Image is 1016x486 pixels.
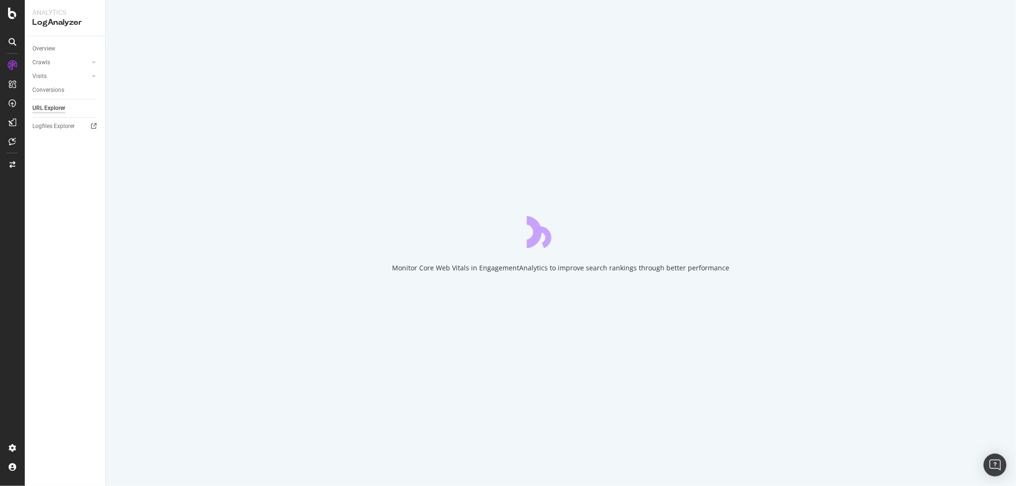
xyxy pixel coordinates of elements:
a: Logfiles Explorer [32,121,99,131]
div: animation [527,214,595,248]
div: URL Explorer [32,103,65,113]
div: Analytics [32,8,98,17]
div: Overview [32,44,55,54]
a: Overview [32,44,99,54]
a: Crawls [32,58,89,68]
div: Open Intercom Messenger [984,454,1006,476]
a: URL Explorer [32,103,99,113]
a: Visits [32,71,89,81]
div: LogAnalyzer [32,17,98,28]
div: Conversions [32,85,64,95]
div: Visits [32,71,47,81]
a: Conversions [32,85,99,95]
div: Logfiles Explorer [32,121,75,131]
div: Monitor Core Web Vitals in EngagementAnalytics to improve search rankings through better performance [392,263,730,273]
div: Crawls [32,58,50,68]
